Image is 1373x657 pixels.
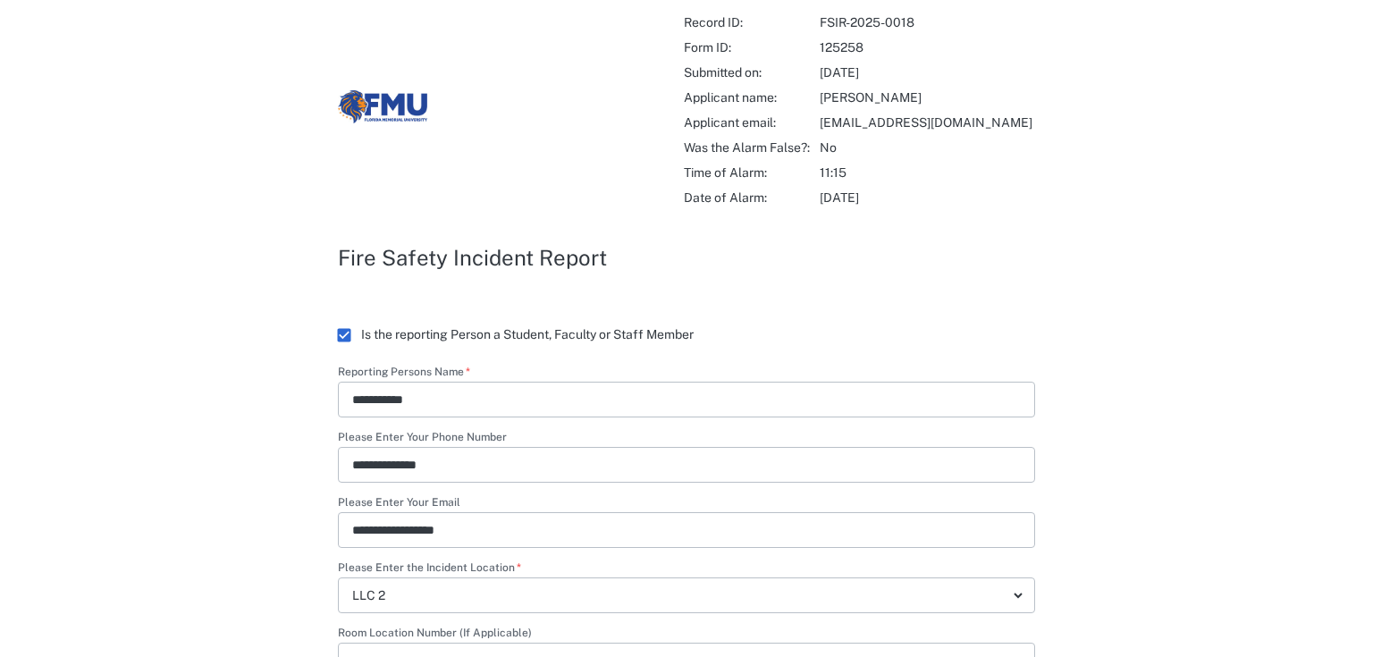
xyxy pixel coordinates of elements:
td: 125258 [819,36,1033,59]
span: Was the Alarm False? [820,137,1032,158]
td: Applicant email: [683,111,817,134]
label: Please Enter the Incident Location [338,562,1035,577]
td: FSIR-2025-0018 [819,11,1033,34]
td: Form ID: [683,36,817,59]
div: Reporting Persons Name [338,382,1035,417]
label: Room Location Number (If Applicable) [338,628,1035,643]
td: [DATE] [819,61,1033,84]
td: Record ID: [683,11,817,34]
div: Please Enter Your Email [338,512,1035,548]
span: Time of Alarm [684,162,810,183]
span: Was the Alarm False? [684,137,810,158]
span: Time of Alarm [820,162,1032,183]
label: Reporting Persons Name [338,366,1035,382]
div: Please Enter the Incident Location [338,577,1035,613]
a: [EMAIL_ADDRESS][DOMAIN_NAME] [820,115,1032,130]
div: LLC 2 [352,585,1007,606]
div: Please Enter Your Phone Number [338,447,1035,483]
span: Date of Alarm [684,187,810,208]
span: Is the reporting Person a Student, Faculty or Staff Member [361,326,694,344]
td: [PERSON_NAME] [819,86,1033,109]
h2: Fire Safety Incident Report [338,247,1035,268]
label: Please Enter Your Email [338,497,1035,512]
td: Submitted on: [683,61,817,84]
label: Please Enter Your Phone Number [338,432,1035,447]
img: Florida Memorial University [338,90,427,123]
td: Applicant name: [683,86,817,109]
span: Date of Alarm [820,187,1032,208]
